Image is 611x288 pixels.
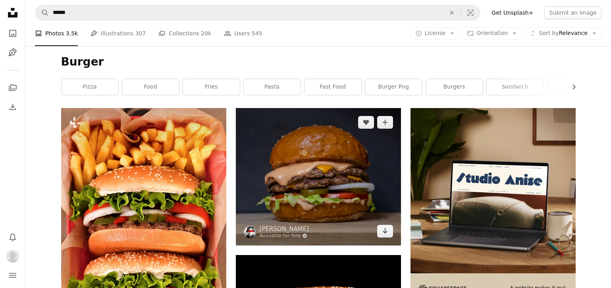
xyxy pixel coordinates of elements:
[426,79,483,95] a: burgers
[236,108,401,245] img: burger with lettuce and tomatoes
[35,5,480,21] form: Find visuals sitewide
[487,6,538,19] a: Get Unsplash+
[183,79,240,95] a: fries
[260,233,309,239] a: Available for hire
[305,79,361,95] a: fast food
[5,248,21,264] button: Profile
[5,267,21,283] button: Menu
[365,79,422,95] a: burger png
[62,79,118,95] a: pizza
[122,79,179,95] a: food
[539,30,559,36] span: Sort by
[525,27,601,40] button: Sort byRelevance
[547,79,604,95] a: salad
[461,5,480,20] button: Visual search
[260,225,309,233] a: [PERSON_NAME]
[358,116,374,129] button: Like
[476,30,508,36] span: Orientation
[61,55,576,69] h1: Burger
[5,25,21,41] a: Photos
[135,29,146,38] span: 307
[411,27,460,40] button: License
[411,108,576,273] img: file-1705123271268-c3eaf6a79b21image
[5,80,21,96] a: Collections
[244,226,256,238] img: Go to amirali mirhashemian's profile
[567,79,576,95] button: scroll list to the right
[252,29,262,38] span: 545
[5,5,21,22] a: Home — Unsplash
[5,229,21,245] button: Notifications
[377,116,393,129] button: Add to Collection
[443,5,461,20] button: Clear
[236,173,401,180] a: burger with lettuce and tomatoes
[5,99,21,115] a: Download History
[35,5,49,20] button: Search Unsplash
[61,236,226,243] a: three hamburgers and french fries in a basket
[5,44,21,60] a: Illustrations
[201,29,211,38] span: 20k
[158,21,211,46] a: Collections 20k
[224,21,262,46] a: Users 545
[425,30,446,36] span: License
[91,21,146,46] a: Illustrations 307
[244,79,301,95] a: pasta
[544,6,601,19] button: Submit an image
[377,225,393,238] a: Download
[6,250,19,263] img: Avatar of user Belinda E. Oliver
[487,79,544,95] a: sandwich
[539,29,588,37] span: Relevance
[463,27,522,40] button: Orientation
